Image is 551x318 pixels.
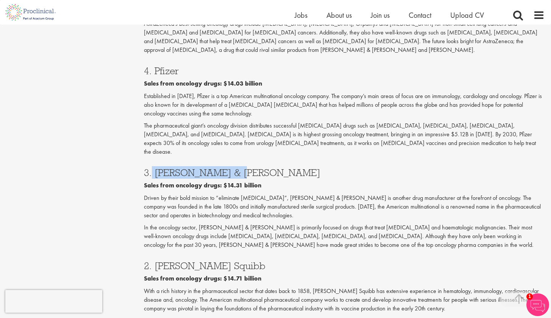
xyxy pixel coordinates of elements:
[326,10,352,20] a: About us
[144,79,262,87] b: Sales from oncology drugs: $14.03 billion
[144,223,545,249] p: In the oncology sector, [PERSON_NAME] & [PERSON_NAME] is primarily focused on drugs that treat [M...
[371,10,390,20] a: Join us
[144,168,545,178] h3: 3. [PERSON_NAME] & [PERSON_NAME]
[144,66,545,76] h3: 4. Pfizer
[5,290,102,313] iframe: reCAPTCHA
[144,20,545,54] p: AstraZeneca’s best-selling oncology drugs include [MEDICAL_DATA], [MEDICAL_DATA], Orpathys and [M...
[409,10,431,20] a: Contact
[144,194,545,220] p: Driven by their bold mission to “eliminate [MEDICAL_DATA]”, [PERSON_NAME] & [PERSON_NAME] is anot...
[144,181,261,189] b: Sales from oncology drugs: $14.31 billion
[450,10,484,20] a: Upload CV
[144,287,545,313] p: With a rich history in the pharmaceutical sector that dates back to 1858, [PERSON_NAME] Squibb ha...
[295,10,307,20] a: Jobs
[144,122,545,156] p: The pharmaceutical giant’s oncology division distributes successful [MEDICAL_DATA] drugs such as ...
[144,274,261,282] b: Sales from oncology drugs: $14.71 billion
[526,293,549,316] img: Chatbot
[526,293,533,300] span: 1
[144,92,545,118] p: Established in [DATE], Pfizer is a top American multinational oncology company. The company’s mai...
[144,261,545,271] h3: 2. [PERSON_NAME] Squibb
